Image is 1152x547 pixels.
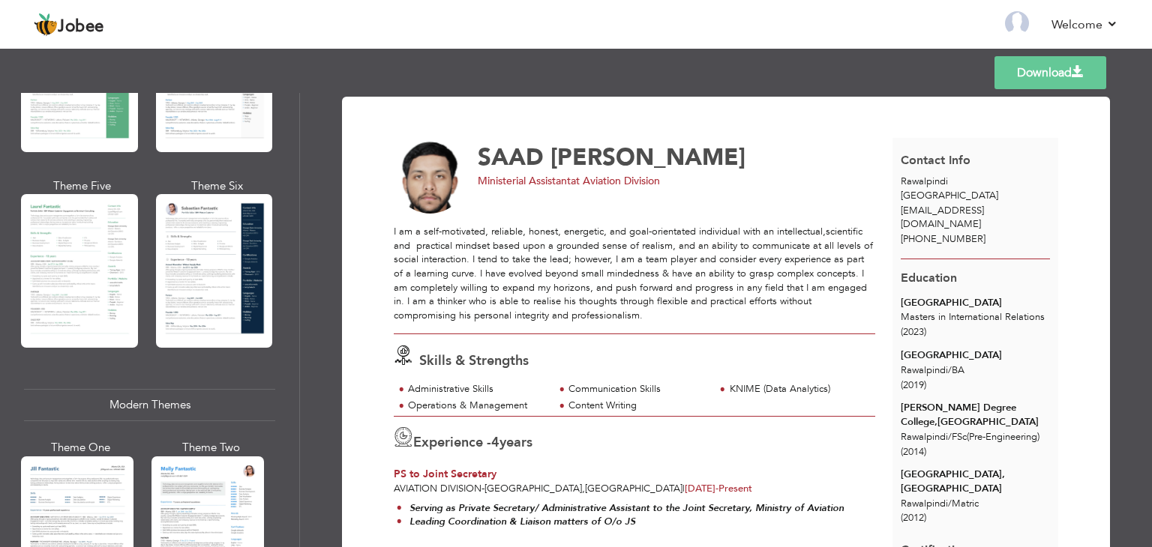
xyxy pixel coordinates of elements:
[568,382,706,396] div: Communication Skills
[1051,16,1118,34] a: Welcome
[948,497,952,510] span: /
[901,325,926,339] span: (2023)
[901,296,1050,310] div: [GEOGRAPHIC_DATA]
[685,482,718,495] span: [DATE]
[484,482,582,495] span: [GEOGRAPHIC_DATA]
[948,363,952,377] span: /
[34,13,58,37] img: jobee.io
[901,270,957,286] span: Education
[901,511,926,525] span: (2012)
[491,433,499,452] span: 4
[394,482,481,495] span: Aviation Division
[901,378,926,392] span: (2019)
[582,482,585,495] span: ,
[901,348,1050,363] div: [GEOGRAPHIC_DATA]
[715,482,718,495] span: -
[394,141,467,214] img: No image
[901,401,1050,429] div: [PERSON_NAME] Degree College,[GEOGRAPHIC_DATA]
[901,497,979,510] span: Rawalpindi Matric
[24,178,141,194] div: Theme Five
[413,433,491,452] span: Experience -
[408,399,545,413] div: Operations & Management
[682,482,685,495] span: |
[481,482,484,495] span: -
[901,189,998,202] span: [GEOGRAPHIC_DATA]
[901,204,984,232] span: [EMAIL_ADDRESS][DOMAIN_NAME]
[24,440,136,456] div: Theme One
[948,430,952,444] span: /
[409,515,635,528] strong: Leading Coordination & Liaison matters of O/o JS
[154,440,267,456] div: Theme Two
[478,142,544,173] span: SAAD
[730,382,867,396] div: KNIME (Data Analytics)
[159,178,276,194] div: Theme Six
[571,174,660,188] span: at Aviation Division
[901,152,970,169] span: Contact Info
[394,467,496,481] span: PS to Joint Secretary
[901,430,1039,444] span: Rawalpindi FSc(Pre-Engineering)
[34,13,104,37] a: Jobee
[1005,11,1029,35] img: Profile Img
[394,225,875,322] div: I am a self-motivated, reliable, honest, energetic, and goal-orientated individual with an intell...
[419,351,529,370] span: Skills & Strengths
[901,445,926,459] span: (2014)
[568,399,706,413] div: Content Writing
[901,310,1045,324] span: Masters in International Relations
[550,142,745,173] span: [PERSON_NAME]
[491,433,532,453] label: years
[24,389,275,421] div: Modern Themes
[409,501,844,515] strong: Serving as Private Secretary/ Administrative Assistant to the Joint Secretary, Ministry of Aviation
[685,482,752,495] span: Present
[901,232,985,246] span: [PHONE_NUMBER]
[478,174,571,188] span: Ministerial Assistant
[408,382,545,396] div: Administrative Skills
[994,56,1106,89] a: Download
[585,482,682,495] span: [GEOGRAPHIC_DATA]
[58,19,104,35] span: Jobee
[901,175,948,188] span: Rawalpindi
[901,363,964,377] span: Rawalpindi BA
[901,468,1050,495] div: [GEOGRAPHIC_DATA],[GEOGRAPHIC_DATA]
